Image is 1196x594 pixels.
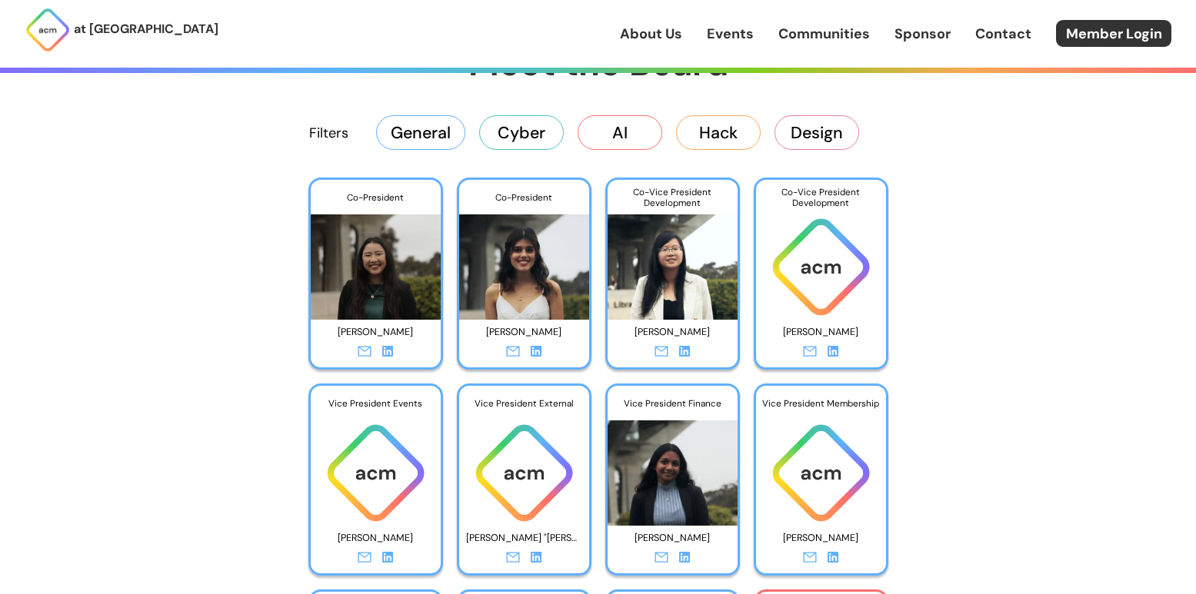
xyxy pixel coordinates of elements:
[74,19,218,39] p: at [GEOGRAPHIC_DATA]
[608,386,738,421] div: Vice President Finance
[459,420,589,526] img: ACM logo
[756,180,886,215] div: Co-Vice President Development
[459,386,589,421] div: Vice President External
[309,123,348,143] p: Filters
[311,386,441,421] div: Vice President Events
[778,24,870,44] a: Communities
[479,115,564,149] button: Cyber
[311,202,441,320] img: Photo of Murou Wang
[25,7,218,53] a: at [GEOGRAPHIC_DATA]
[608,408,738,526] img: Photo of Shreya Nagunuri
[318,526,434,550] p: [PERSON_NAME]
[1056,20,1171,47] a: Member Login
[756,386,886,421] div: Vice President Membership
[775,115,859,149] button: Design
[608,202,738,320] img: Photo of Angela Hu
[459,202,589,320] img: Photo of Osheen Tikku
[466,526,582,550] p: [PERSON_NAME] "[PERSON_NAME]" [PERSON_NAME]
[311,420,441,526] img: ACM logo
[756,420,886,526] img: ACM logo
[466,320,582,344] p: [PERSON_NAME]
[318,320,434,344] p: [PERSON_NAME]
[615,526,731,550] p: [PERSON_NAME]
[895,24,951,44] a: Sponsor
[756,214,886,320] img: ACM logo
[376,115,465,149] button: General
[763,526,879,550] p: [PERSON_NAME]
[620,24,682,44] a: About Us
[608,180,738,215] div: Co-Vice President Development
[25,7,71,53] img: ACM Logo
[676,115,761,149] button: Hack
[707,24,754,44] a: Events
[975,24,1031,44] a: Contact
[763,320,879,344] p: [PERSON_NAME]
[459,180,589,215] div: Co-President
[615,320,731,344] p: [PERSON_NAME]
[311,180,441,215] div: Co-President
[578,115,662,149] button: AI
